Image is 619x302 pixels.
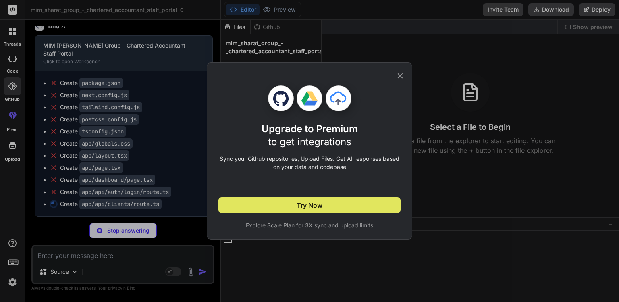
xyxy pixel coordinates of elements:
[297,200,322,210] span: Try Now
[218,197,401,213] button: Try Now
[262,123,358,148] h1: Upgrade to Premium
[218,221,401,229] span: Explore Scale Plan for 3X sync and upload limits
[218,155,401,171] p: Sync your Github repositories, Upload Files. Get AI responses based on your data and codebase
[268,136,351,148] span: to get integrations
